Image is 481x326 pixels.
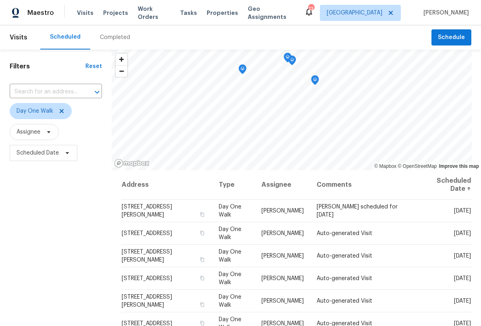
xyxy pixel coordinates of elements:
span: Maestro [27,9,54,17]
span: Projects [103,9,128,17]
div: Map marker [238,64,247,77]
span: [STREET_ADDRESS] [122,276,172,281]
span: Schedule [438,33,465,43]
th: Type [212,170,255,200]
span: Properties [207,9,238,17]
div: Scheduled [50,33,81,41]
span: [PERSON_NAME] [420,9,469,17]
span: [STREET_ADDRESS][PERSON_NAME] [122,249,172,263]
span: Day One Walk [219,294,241,308]
div: Map marker [288,56,296,68]
button: Zoom out [116,65,127,77]
span: Zoom out [116,66,127,77]
a: Improve this map [439,163,479,169]
span: [PERSON_NAME] [261,276,304,281]
div: 13 [308,5,314,13]
span: [STREET_ADDRESS] [122,231,172,236]
span: [STREET_ADDRESS][PERSON_NAME] [122,294,172,308]
button: Copy Address [199,256,206,263]
span: Auto-generated Visit [317,231,372,236]
a: Mapbox homepage [114,159,149,168]
div: Completed [100,33,130,41]
th: Assignee [255,170,310,200]
span: Tasks [180,10,197,16]
span: Day One Walk [219,249,241,263]
span: [DATE] [454,253,471,259]
span: [PERSON_NAME] [261,253,304,259]
span: Assignee [17,128,40,136]
span: Visits [77,9,93,17]
span: Day One Walk [219,227,241,240]
span: Day One Walk [17,107,53,115]
a: Mapbox [374,163,396,169]
span: Visits [10,29,27,46]
div: Reset [85,62,102,70]
th: Scheduled Date ↑ [415,170,471,200]
div: Map marker [284,53,292,65]
button: Open [91,87,103,98]
button: Schedule [431,29,471,46]
span: [GEOGRAPHIC_DATA] [327,9,382,17]
button: Copy Address [199,301,206,308]
th: Address [121,170,212,200]
span: [PERSON_NAME] scheduled for [DATE] [317,204,398,218]
span: [DATE] [454,276,471,281]
button: Zoom in [116,54,127,65]
div: Map marker [311,75,319,88]
a: OpenStreetMap [398,163,437,169]
th: Comments [310,170,415,200]
span: Auto-generated Visit [317,276,372,281]
input: Search for an address... [10,86,79,98]
span: Day One Walk [219,272,241,285]
span: Auto-generated Visit [317,253,372,259]
span: Scheduled Date [17,149,59,157]
h1: Filters [10,62,85,70]
span: Day One Walk [219,204,241,218]
span: [STREET_ADDRESS][PERSON_NAME] [122,204,172,218]
span: [PERSON_NAME] [261,298,304,304]
span: [DATE] [454,231,471,236]
span: [DATE] [454,208,471,214]
button: Copy Address [199,229,206,237]
span: [DATE] [454,298,471,304]
button: Copy Address [199,211,206,218]
span: [PERSON_NAME] [261,208,304,214]
span: Geo Assignments [248,5,294,21]
span: [PERSON_NAME] [261,231,304,236]
span: Work Orders [138,5,170,21]
span: Auto-generated Visit [317,298,372,304]
canvas: Map [112,50,472,170]
button: Copy Address [199,274,206,282]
